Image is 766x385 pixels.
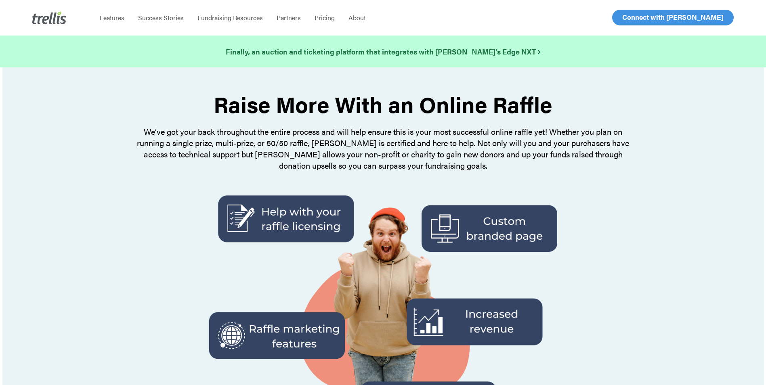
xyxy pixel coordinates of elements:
a: Connect with [PERSON_NAME] [612,10,734,25]
a: Success Stories [131,14,191,22]
span: Success Stories [138,13,184,22]
span: About [348,13,366,22]
a: Pricing [308,14,342,22]
a: Finally, an auction and ticketing platform that integrates with [PERSON_NAME]’s Edge NXT [226,46,540,57]
span: We’ve got your back throughout the entire process and will help ensure this is your most successf... [137,126,629,171]
span: Pricing [315,13,335,22]
a: Features [93,14,131,22]
span: Fundraising Resources [197,13,263,22]
a: Partners [270,14,308,22]
a: About [342,14,373,22]
span: Connect with [PERSON_NAME] [622,12,724,22]
span: Partners [277,13,301,22]
span: Features [100,13,124,22]
strong: Raise More With an Online Raffle [214,88,552,119]
img: Trellis [32,11,66,24]
a: Fundraising Resources [191,14,270,22]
